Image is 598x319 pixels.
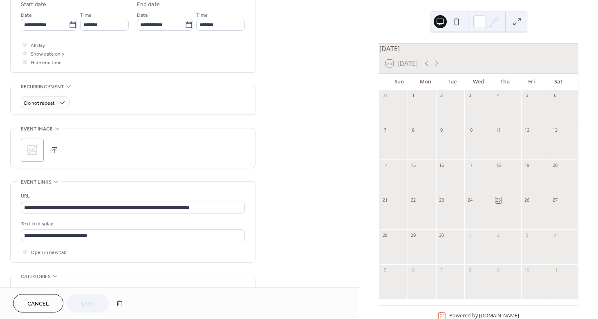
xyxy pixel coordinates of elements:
div: Start date [21,0,46,9]
div: 5 [524,92,530,99]
div: 1 [410,92,416,99]
div: Fri [518,74,545,90]
div: 29 [410,232,416,238]
div: Sat [545,74,571,90]
div: Tue [439,74,466,90]
div: End date [137,0,160,9]
div: 8 [467,267,473,273]
div: 9 [495,267,502,273]
div: 3 [467,92,473,99]
div: 3 [524,232,530,238]
span: Event image [21,125,53,133]
div: 18 [495,162,502,168]
div: 30 [439,232,445,238]
span: Open in new tab [31,248,67,257]
span: Time [196,11,208,20]
div: 10 [467,127,473,133]
span: Hide end time [31,58,62,67]
div: 23 [439,197,445,203]
span: Categories [21,272,51,281]
div: 24 [467,197,473,203]
div: 11 [552,267,558,273]
div: Text to display [21,220,243,228]
div: 15 [410,162,416,168]
div: 22 [410,197,416,203]
span: All day [31,41,45,50]
span: Cancel [27,300,49,308]
div: 17 [467,162,473,168]
div: 5 [382,267,388,273]
span: Event links [21,178,52,186]
div: Mon [412,74,439,90]
div: 20 [552,162,558,168]
div: 9 [439,127,445,133]
div: 7 [382,127,388,133]
div: 2 [495,232,502,238]
span: Date [21,11,32,20]
div: 12 [524,127,530,133]
div: 28 [382,232,388,238]
div: 21 [382,197,388,203]
span: Do not repeat [24,99,55,108]
div: 19 [524,162,530,168]
div: 4 [495,92,502,99]
div: URL [21,192,243,200]
div: 16 [439,162,445,168]
div: 14 [382,162,388,168]
div: 6 [552,92,558,99]
div: 4 [552,232,558,238]
div: 2 [439,92,445,99]
div: 27 [552,197,558,203]
div: Thu [492,74,518,90]
div: 8 [410,127,416,133]
button: Cancel [13,294,63,312]
span: Recurring event [21,83,64,91]
span: Date [137,11,148,20]
span: Show date only [31,50,64,58]
div: 7 [439,267,445,273]
div: 6 [410,267,416,273]
div: 1 [467,232,473,238]
div: 25 [495,197,502,203]
div: 31 [382,92,388,99]
div: 11 [495,127,502,133]
span: Time [80,11,92,20]
div: 26 [524,197,530,203]
div: Sun [386,74,412,90]
div: 13 [552,127,558,133]
div: [DATE] [379,44,578,54]
div: 10 [524,267,530,273]
div: ; [21,139,44,162]
div: Wed [465,74,492,90]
